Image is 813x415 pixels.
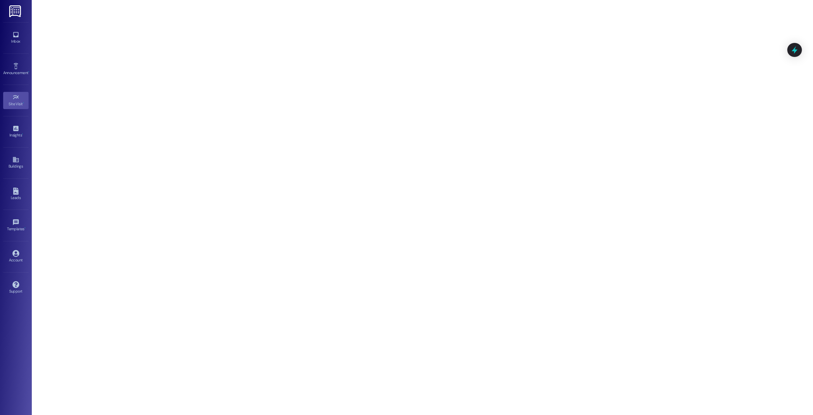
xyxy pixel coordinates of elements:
[3,29,29,46] a: Inbox
[3,92,29,109] a: Site Visit •
[9,5,22,17] img: ResiDesk Logo
[3,248,29,265] a: Account
[28,70,29,74] span: •
[3,123,29,140] a: Insights •
[24,226,25,230] span: •
[3,279,29,296] a: Support
[22,132,23,136] span: •
[23,101,24,105] span: •
[3,217,29,234] a: Templates •
[3,186,29,203] a: Leads
[3,154,29,171] a: Buildings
